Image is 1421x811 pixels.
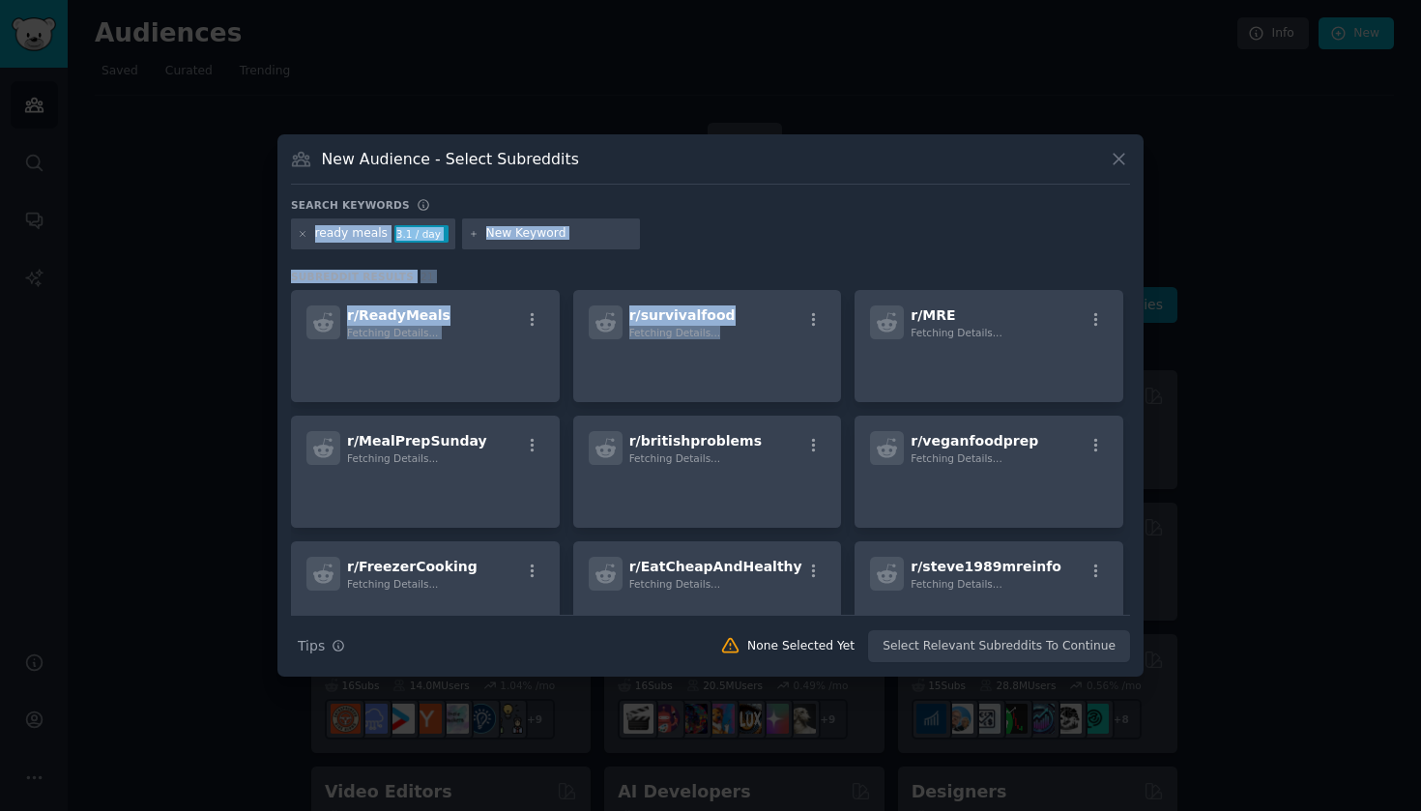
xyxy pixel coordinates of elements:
span: Fetching Details... [629,452,720,464]
span: Fetching Details... [911,327,1001,338]
span: Fetching Details... [911,578,1001,590]
span: Subreddit Results [291,270,414,283]
span: r/ MRE [911,307,955,323]
span: r/ veganfoodprep [911,433,1038,449]
input: New Keyword [486,225,633,243]
span: r/ survivalfood [629,307,736,323]
span: r/ britishproblems [629,433,762,449]
div: ready meals [315,225,389,243]
span: r/ EatCheapAndHealthy [629,559,802,574]
span: 21 [420,271,434,282]
span: Fetching Details... [629,578,720,590]
span: r/ ReadyMeals [347,307,450,323]
span: r/ FreezerCooking [347,559,478,574]
span: Fetching Details... [347,327,438,338]
span: Fetching Details... [629,327,720,338]
span: r/ MealPrepSunday [347,433,487,449]
h3: Search keywords [291,198,410,212]
button: Tips [291,629,352,663]
span: Fetching Details... [911,452,1001,464]
div: None Selected Yet [747,638,855,655]
h3: New Audience - Select Subreddits [322,149,579,169]
span: Fetching Details... [347,578,438,590]
span: r/ steve1989mreinfo [911,559,1061,574]
span: Tips [298,636,325,656]
div: 3.1 / day [394,225,449,243]
span: Fetching Details... [347,452,438,464]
